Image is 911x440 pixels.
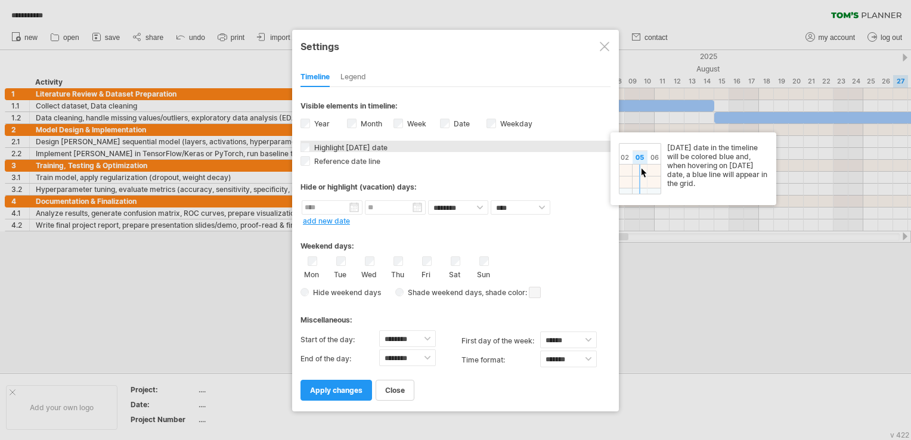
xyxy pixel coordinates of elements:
div: Legend [340,68,366,87]
label: Fri [419,268,433,279]
label: first day of the week: [461,331,540,351]
label: Date [451,119,470,128]
label: Tue [333,268,348,279]
label: Month [358,119,382,128]
label: Wed [361,268,376,279]
a: apply changes [300,380,372,401]
label: Week [405,119,426,128]
div: Miscellaneous: [300,304,611,327]
label: Weekday [498,119,532,128]
label: Mon [304,268,319,279]
span: apply changes [310,386,362,395]
label: Sat [447,268,462,279]
span: Highlight [DATE] date [312,143,388,152]
div: Hide or highlight (vacation) days: [300,182,611,191]
label: Thu [390,268,405,279]
label: Sun [476,268,491,279]
span: click here to change the shade color [529,287,541,298]
label: End of the day: [300,349,379,368]
span: Hide weekend days [309,288,381,297]
label: Year [312,119,330,128]
span: , shade color: [482,286,541,300]
div: Weekend days: [300,230,611,253]
span: close [385,386,405,395]
div: Settings [300,35,611,57]
div: Visible elements in timeline: [300,101,611,114]
a: close [376,380,414,401]
a: add new date [303,216,350,225]
div: Timeline [300,68,330,87]
span: Reference date line [312,157,380,166]
div: [DATE] date in the timeline will be colored blue and, when hovering on [DATE] date, a blue line w... [619,143,768,194]
label: Time format: [461,351,540,370]
label: Start of the day: [300,330,379,349]
span: Shade weekend days [404,288,482,297]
